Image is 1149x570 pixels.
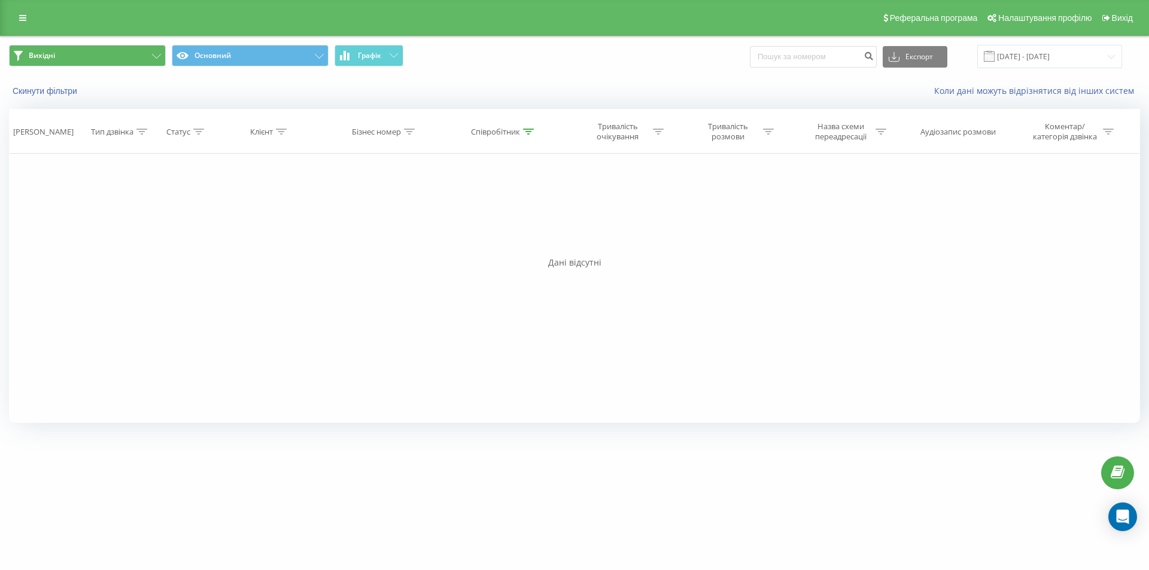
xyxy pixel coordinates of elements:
[250,127,273,137] div: Клієнт
[1108,502,1137,531] div: Open Intercom Messenger
[883,46,947,68] button: Експорт
[586,121,650,142] div: Тривалість очікування
[172,45,329,66] button: Основний
[9,45,166,66] button: Вихідні
[1112,13,1133,23] span: Вихід
[934,85,1140,96] a: Коли дані можуть відрізнятися вiд інших систем
[358,51,381,60] span: Графік
[471,127,520,137] div: Співробітник
[13,127,74,137] div: [PERSON_NAME]
[29,51,55,60] span: Вихідні
[920,127,996,137] div: Аудіозапис розмови
[91,127,133,137] div: Тип дзвінка
[808,121,873,142] div: Назва схеми переадресації
[696,121,760,142] div: Тривалість розмови
[9,86,83,96] button: Скинути фільтри
[335,45,403,66] button: Графік
[1030,121,1100,142] div: Коментар/категорія дзвінка
[352,127,401,137] div: Бізнес номер
[998,13,1092,23] span: Налаштування профілю
[750,46,877,68] input: Пошук за номером
[9,257,1140,269] div: Дані відсутні
[890,13,978,23] span: Реферальна програма
[166,127,190,137] div: Статус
